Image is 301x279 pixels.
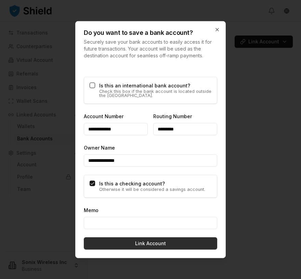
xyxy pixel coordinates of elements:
[99,89,211,98] p: Check this box if the bank account is located outside the [GEOGRAPHIC_DATA].
[84,237,217,250] button: Link Account
[84,29,217,36] h2: Do you want to save a bank account?
[84,113,123,119] label: Account Number
[153,113,192,119] label: Routing Number
[84,38,217,59] p: Securely save your bank accounts to easily access it for future transactions. Your account will b...
[99,187,205,192] p: Otherwise it will be considered a savings account.
[84,145,115,151] label: Owner Name
[99,181,165,186] label: Is this a checking account?
[84,207,99,213] label: Memo
[99,82,190,88] label: Is this an international bank account?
